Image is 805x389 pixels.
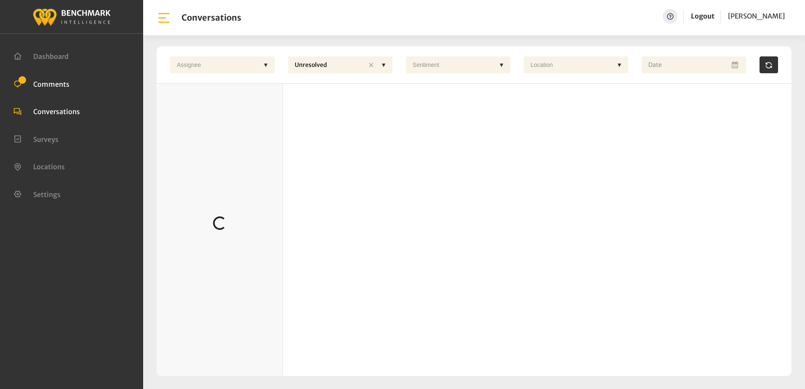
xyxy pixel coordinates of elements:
span: [PERSON_NAME] [728,12,785,20]
button: Open Calendar [730,56,741,73]
img: bar [157,11,171,25]
a: Settings [13,189,61,198]
a: Comments [13,79,69,88]
a: Conversations [13,107,80,115]
a: Logout [691,12,714,20]
input: Date range input field [642,56,746,73]
div: Location [526,56,613,73]
span: Comments [33,80,69,88]
div: ▼ [495,56,508,73]
a: Locations [13,162,65,170]
a: Surveys [13,134,59,143]
div: Unresolved [291,56,365,74]
span: Surveys [33,135,59,143]
div: ▼ [377,56,390,73]
span: Dashboard [33,52,69,61]
div: Sentiment [408,56,495,73]
div: ▼ [613,56,626,73]
a: Dashboard [13,51,69,60]
span: Conversations [33,107,80,116]
span: Settings [33,190,61,198]
span: Locations [33,163,65,171]
h1: Conversations [181,13,241,23]
div: ▼ [259,56,272,73]
a: Logout [691,9,714,24]
div: Assignee [173,56,259,73]
img: benchmark [32,6,111,27]
a: [PERSON_NAME] [728,9,785,24]
div: ✕ [365,56,377,74]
